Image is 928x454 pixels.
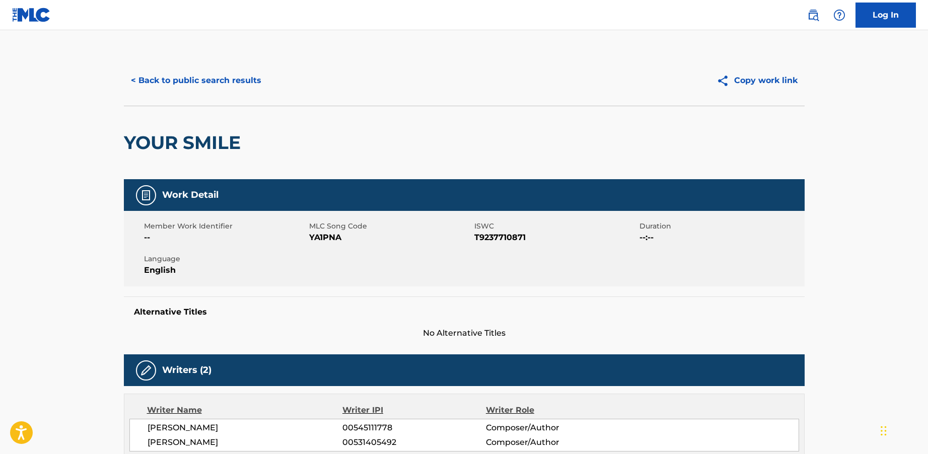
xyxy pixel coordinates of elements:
[148,436,343,448] span: [PERSON_NAME]
[486,436,616,448] span: Composer/Author
[833,9,845,21] img: help
[124,327,805,339] span: No Alternative Titles
[12,8,51,22] img: MLC Logo
[124,131,246,154] h2: YOUR SMILE
[342,436,485,448] span: 00531405492
[474,221,637,232] span: ISWC
[709,68,805,93] button: Copy work link
[147,404,343,416] div: Writer Name
[807,9,819,21] img: search
[144,264,307,276] span: English
[309,232,472,244] span: YA1PNA
[140,189,152,201] img: Work Detail
[855,3,916,28] a: Log In
[140,364,152,376] img: Writers
[474,232,637,244] span: T9237710871
[162,364,211,376] h5: Writers (2)
[342,422,485,434] span: 00545111778
[144,254,307,264] span: Language
[134,307,795,317] h5: Alternative Titles
[639,232,802,244] span: --:--
[162,189,219,201] h5: Work Detail
[829,5,849,25] div: Help
[144,232,307,244] span: --
[148,422,343,434] span: [PERSON_NAME]
[342,404,486,416] div: Writer IPI
[881,416,887,446] div: Drag
[309,221,472,232] span: MLC Song Code
[486,422,616,434] span: Composer/Author
[639,221,802,232] span: Duration
[803,5,823,25] a: Public Search
[486,404,616,416] div: Writer Role
[124,68,268,93] button: < Back to public search results
[144,221,307,232] span: Member Work Identifier
[878,406,928,454] iframe: Chat Widget
[717,74,734,87] img: Copy work link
